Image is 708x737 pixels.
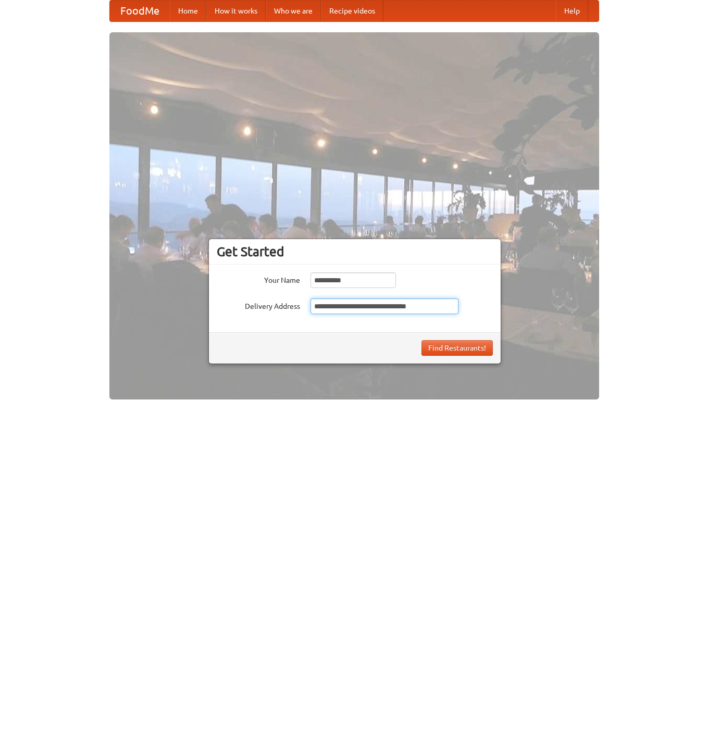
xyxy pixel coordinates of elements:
label: Your Name [217,272,300,285]
a: Who we are [266,1,321,21]
a: FoodMe [110,1,170,21]
button: Find Restaurants! [421,340,493,356]
a: How it works [206,1,266,21]
a: Help [556,1,588,21]
h3: Get Started [217,244,493,259]
a: Home [170,1,206,21]
a: Recipe videos [321,1,383,21]
label: Delivery Address [217,298,300,311]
